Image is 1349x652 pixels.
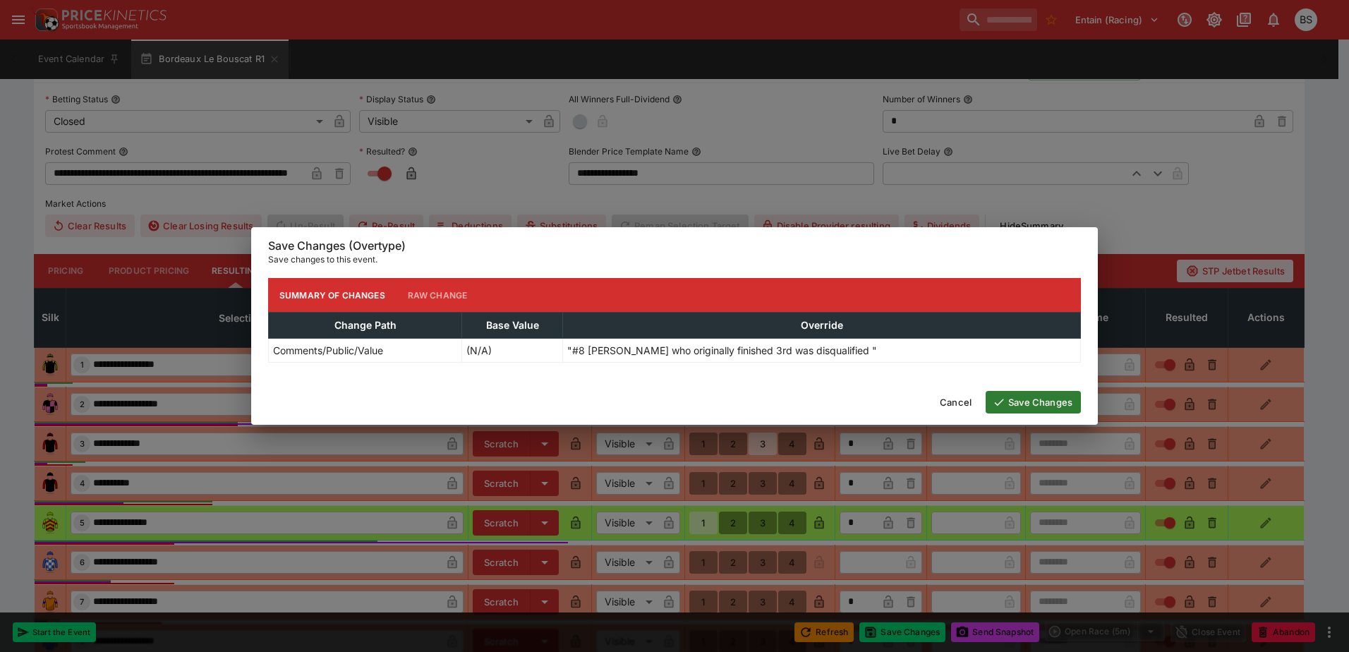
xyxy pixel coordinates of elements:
th: Override [563,313,1081,339]
button: Cancel [931,391,980,413]
button: Summary of Changes [268,278,397,312]
h6: Save Changes (Overtype) [268,239,1081,253]
p: Save changes to this event. [268,253,1081,267]
th: Change Path [269,313,462,339]
button: Save Changes [986,391,1081,413]
td: "#8 [PERSON_NAME] who originally finished 3rd was disqualified " [563,339,1081,363]
th: Base Value [462,313,563,339]
td: (N/A) [462,339,563,363]
p: Comments/Public/Value [273,343,383,358]
button: Raw Change [397,278,479,312]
